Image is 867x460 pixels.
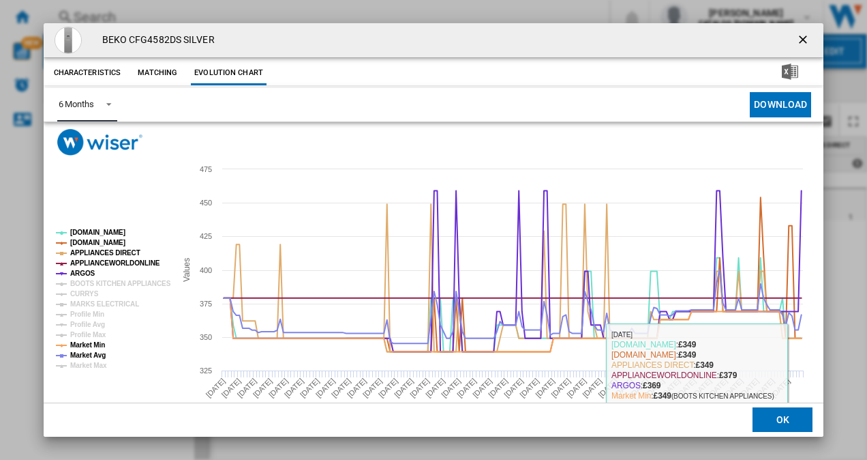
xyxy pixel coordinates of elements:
[59,99,94,109] div: 6 Months
[659,377,682,399] tspan: [DATE]
[796,33,812,49] ng-md-icon: getI18NText('BUTTONS.CLOSE_DIALOG')
[282,377,305,399] tspan: [DATE]
[70,259,160,267] tspan: APPLIANCEWORLDONLINE
[760,61,820,85] button: Download in Excel
[408,377,431,399] tspan: [DATE]
[200,266,212,274] tspan: 400
[251,377,273,399] tspan: [DATE]
[753,377,776,399] tspan: [DATE]
[769,377,791,399] tspan: [DATE]
[487,377,509,399] tspan: [DATE]
[628,377,650,399] tspan: [DATE]
[346,377,368,399] tspan: [DATE]
[722,377,744,399] tspan: [DATE]
[502,377,525,399] tspan: [DATE]
[200,165,212,173] tspan: 475
[549,377,572,399] tspan: [DATE]
[690,377,713,399] tspan: [DATE]
[706,377,729,399] tspan: [DATE]
[200,232,212,240] tspan: 425
[200,366,212,375] tspan: 325
[424,377,446,399] tspan: [DATE]
[200,300,212,308] tspan: 375
[596,377,619,399] tspan: [DATE]
[70,290,99,298] tspan: CURRYS
[200,199,212,207] tspan: 450
[393,377,415,399] tspan: [DATE]
[70,239,125,246] tspan: [DOMAIN_NAME]
[565,377,588,399] tspan: [DATE]
[518,377,541,399] tspan: [DATE]
[200,333,212,341] tspan: 350
[70,331,106,339] tspan: Profile Max
[314,377,337,399] tspan: [DATE]
[440,377,462,399] tspan: [DATE]
[55,27,82,54] img: 4gaiumyftq25y1xidwzq99-91304513_2770530695__m_p.jpg
[219,377,242,399] tspan: [DATE]
[70,311,104,318] tspan: Profile Min
[50,61,125,85] button: Characteristics
[127,61,187,85] button: Matching
[70,300,139,308] tspan: MARKS ELECTRICAL
[471,377,493,399] tspan: [DATE]
[235,377,258,399] tspan: [DATE]
[70,229,125,236] tspan: [DOMAIN_NAME]
[204,377,226,399] tspan: [DATE]
[752,408,812,433] button: OK
[377,377,399,399] tspan: [DATE]
[57,129,142,156] img: logo_wiser_300x94.png
[612,377,635,399] tspan: [DATE]
[643,377,666,399] tspan: [DATE]
[70,362,107,369] tspan: Market Max
[70,249,140,257] tspan: APPLIANCES DIRECT
[675,377,697,399] tspan: [DATE]
[70,270,95,277] tspan: ARGOS
[750,92,811,117] button: Download
[70,280,171,287] tspan: BOOTS KITCHEN APPLIANCES
[44,23,824,437] md-dialog: Product popup
[95,33,215,47] h4: BEKO CFG4582DS SILVER
[70,321,105,328] tspan: Profile Avg
[581,377,603,399] tspan: [DATE]
[181,258,191,282] tspan: Values
[782,63,798,80] img: excel-24x24.png
[534,377,556,399] tspan: [DATE]
[267,377,289,399] tspan: [DATE]
[361,377,384,399] tspan: [DATE]
[299,377,321,399] tspan: [DATE]
[70,351,106,359] tspan: Market Avg
[70,341,105,349] tspan: Market Min
[791,27,818,54] button: getI18NText('BUTTONS.CLOSE_DIALOG')
[455,377,478,399] tspan: [DATE]
[330,377,352,399] tspan: [DATE]
[737,377,760,399] tspan: [DATE]
[191,61,267,85] button: Evolution chart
